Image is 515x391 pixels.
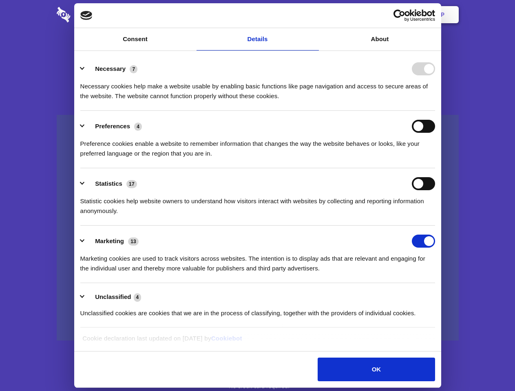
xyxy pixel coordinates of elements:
button: Unclassified (4) [80,292,146,302]
a: Wistia video thumbnail [57,115,459,341]
a: Details [197,28,319,51]
div: Cookie declaration last updated on [DATE] by [76,334,439,349]
a: Contact [331,2,368,27]
img: logo-wordmark-white-trans-d4663122ce5f474addd5e946df7df03e33cb6a1c49d2221995e7729f52c070b2.svg [57,7,126,22]
a: Pricing [239,2,275,27]
a: Usercentrics Cookiebot - opens in a new window [364,9,435,22]
img: logo [80,11,93,20]
iframe: Drift Widget Chat Controller [474,350,505,381]
label: Necessary [95,65,126,72]
a: Cookiebot [211,335,242,342]
span: 4 [134,123,142,131]
div: Unclassified cookies are cookies that we are in the process of classifying, together with the pro... [80,302,435,318]
span: 4 [134,293,141,301]
h1: Eliminate Slack Data Loss. [57,37,459,66]
button: OK [318,358,435,381]
a: Consent [74,28,197,51]
a: About [319,28,441,51]
label: Preferences [95,123,130,130]
div: Statistic cookies help website owners to understand how visitors interact with websites by collec... [80,190,435,216]
span: 7 [130,65,137,73]
button: Preferences (4) [80,120,147,133]
label: Marketing [95,237,124,244]
a: Login [370,2,405,27]
div: Preference cookies enable a website to remember information that changes the way the website beha... [80,133,435,158]
button: Statistics (17) [80,177,142,190]
div: Necessary cookies help make a website usable by enabling basic functions like page navigation and... [80,75,435,101]
h4: Auto-redaction of sensitive data, encrypted data sharing and self-destructing private chats. Shar... [57,74,459,101]
span: 17 [126,180,137,188]
div: Marketing cookies are used to track visitors across websites. The intention is to display ads tha... [80,248,435,273]
span: 13 [128,237,139,246]
label: Statistics [95,180,122,187]
button: Marketing (13) [80,235,144,248]
button: Necessary (7) [80,62,143,75]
